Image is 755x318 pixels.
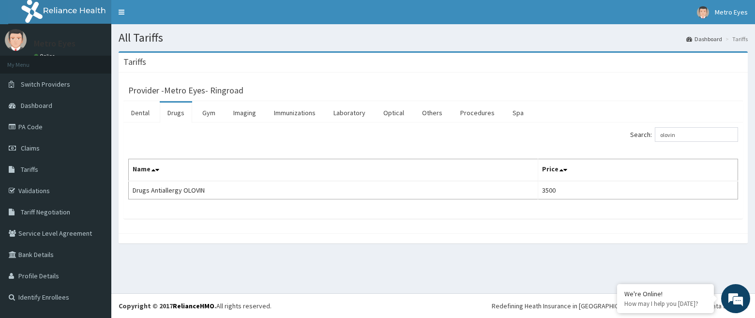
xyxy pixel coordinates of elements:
[624,300,707,308] p: How may I help you today?
[21,101,52,110] span: Dashboard
[715,8,748,16] span: Metro Eyes
[453,103,502,123] a: Procedures
[123,58,146,66] h3: Tariffs
[624,289,707,298] div: We're Online!
[686,35,722,43] a: Dashboard
[226,103,264,123] a: Imaging
[160,103,192,123] a: Drugs
[129,159,538,182] th: Name
[50,54,163,67] div: Chat with us now
[630,127,738,142] label: Search:
[195,103,223,123] a: Gym
[21,165,38,174] span: Tariffs
[723,35,748,43] li: Tariffs
[159,5,182,28] div: Minimize live chat window
[56,96,134,194] span: We're online!
[538,159,738,182] th: Price
[119,31,748,44] h1: All Tariffs
[538,181,738,199] td: 3500
[34,53,57,60] a: Online
[21,80,70,89] span: Switch Providers
[655,127,738,142] input: Search:
[128,86,243,95] h3: Provider - Metro Eyes- Ringroad
[492,301,748,311] div: Redefining Heath Insurance in [GEOGRAPHIC_DATA] using Telemedicine and Data Science!
[123,103,157,123] a: Dental
[5,213,184,247] textarea: Type your message and hit 'Enter'
[111,293,755,318] footer: All rights reserved.
[34,39,75,48] p: Metro Eyes
[505,103,531,123] a: Spa
[376,103,412,123] a: Optical
[18,48,39,73] img: d_794563401_company_1708531726252_794563401
[697,6,709,18] img: User Image
[326,103,373,123] a: Laboratory
[129,181,538,199] td: Drugs Antiallergy OLOVIN
[21,144,40,152] span: Claims
[21,208,70,216] span: Tariff Negotiation
[173,302,214,310] a: RelianceHMO
[266,103,323,123] a: Immunizations
[119,302,216,310] strong: Copyright © 2017 .
[414,103,450,123] a: Others
[5,29,27,51] img: User Image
